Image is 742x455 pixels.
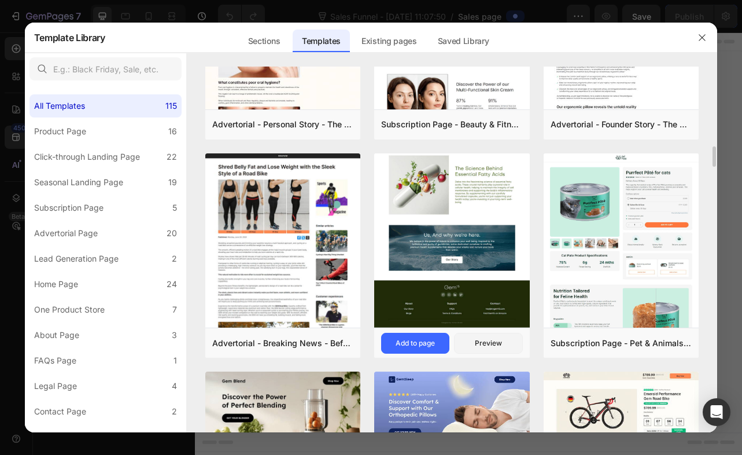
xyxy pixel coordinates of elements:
[293,30,350,53] div: Templates
[475,338,502,348] div: Preview
[34,328,79,342] div: About Page
[173,354,177,368] div: 1
[34,175,123,189] div: Seasonal Landing Page
[381,333,449,354] button: Add to page
[34,303,105,317] div: One Product Store
[34,354,76,368] div: FAQs Page
[551,118,692,131] div: Advertorial - Founder Story - The After Image
[34,124,86,138] div: Product Page
[260,271,435,285] div: Start building with Sections/Elements or
[29,57,182,80] input: E.g.: Black Friday, Sale, etc.
[172,303,177,317] div: 7
[396,338,435,348] div: Add to page
[454,333,522,354] button: Preview
[172,201,177,215] div: 5
[34,379,77,393] div: Legal Page
[167,150,177,164] div: 22
[34,252,119,266] div: Lead Generation Page
[172,379,177,393] div: 4
[703,398,730,426] div: Open Intercom Messenger
[212,336,353,350] div: Advertorial - Breaking News - Before & After Image
[212,118,353,131] div: Advertorial - Personal Story - The Before & After Image Style 3
[34,430,70,444] div: Blog Post
[551,336,692,350] div: Subscription Page - Pet & Animals - Gem Cat Food - Style 4
[229,294,361,317] button: Use existing page designs
[34,277,78,291] div: Home Page
[168,124,177,138] div: 16
[34,201,104,215] div: Subscription Page
[172,328,177,342] div: 3
[429,30,499,53] div: Saved Library
[173,430,177,444] div: 1
[270,359,425,368] div: Start with Generating from URL or image
[34,23,105,53] h2: Template Library
[352,30,426,53] div: Existing pages
[172,405,177,419] div: 2
[34,226,98,240] div: Advertorial Page
[167,226,177,240] div: 20
[168,175,177,189] div: 19
[167,277,177,291] div: 24
[34,405,86,419] div: Contact Page
[368,294,466,317] button: Explore templates
[239,30,289,53] div: Sections
[34,150,140,164] div: Click-through Landing Page
[381,118,522,131] div: Subscription Page - Beauty & Fitness - Gem Cosmetic - Style 1
[34,99,85,113] div: All Templates
[165,99,177,113] div: 115
[172,252,177,266] div: 2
